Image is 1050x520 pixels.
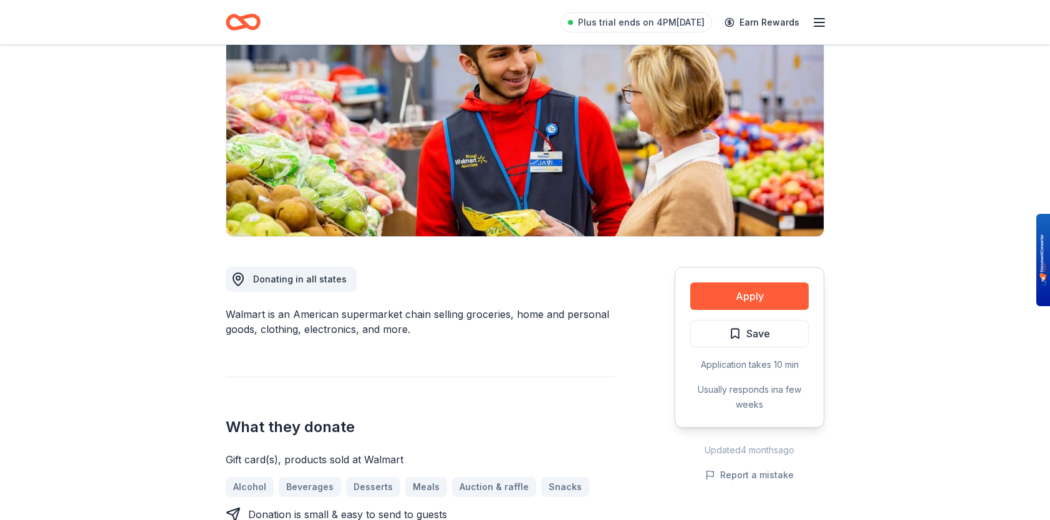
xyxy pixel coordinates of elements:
[253,274,347,284] span: Donating in all states
[561,12,712,32] a: Plus trial ends on 4PM[DATE]
[226,417,615,437] h2: What they donate
[1039,234,1047,286] img: BKR5lM0sgkDqAAAAAElFTkSuQmCC
[690,282,809,310] button: Apply
[690,382,809,412] div: Usually responds in a few weeks
[226,452,615,467] div: Gift card(s), products sold at Walmart
[717,11,807,34] a: Earn Rewards
[690,320,809,347] button: Save
[705,468,794,483] button: Report a mistake
[690,357,809,372] div: Application takes 10 min
[746,325,770,342] span: Save
[226,7,261,37] a: Home
[226,307,615,337] div: Walmart is an American supermarket chain selling groceries, home and personal goods, clothing, el...
[675,443,824,458] div: Updated 4 months ago
[578,15,705,30] span: Plus trial ends on 4PM[DATE]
